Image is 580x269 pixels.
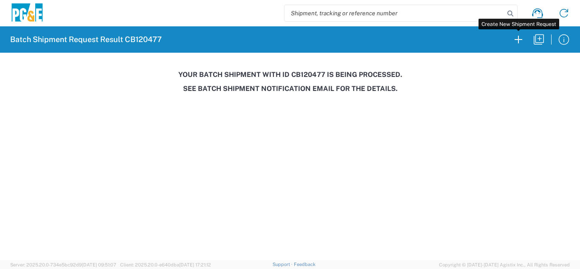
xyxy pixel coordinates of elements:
[273,262,294,267] a: Support
[82,262,116,267] span: [DATE] 09:51:07
[10,34,162,45] h2: Batch Shipment Request Result CB120477
[439,261,570,269] span: Copyright © [DATE]-[DATE] Agistix Inc., All Rights Reserved
[284,5,504,21] input: Shipment, tracking or reference number
[294,262,315,267] a: Feedback
[10,262,116,267] span: Server: 2025.20.0-734e5bc92d9
[10,3,44,23] img: pge
[6,85,574,93] h3: See Batch Shipment Notification email for the details.
[179,262,211,267] span: [DATE] 17:21:12
[120,262,211,267] span: Client: 2025.20.0-e640dba
[6,71,574,79] h3: Your batch shipment with id CB120477 is being processed.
